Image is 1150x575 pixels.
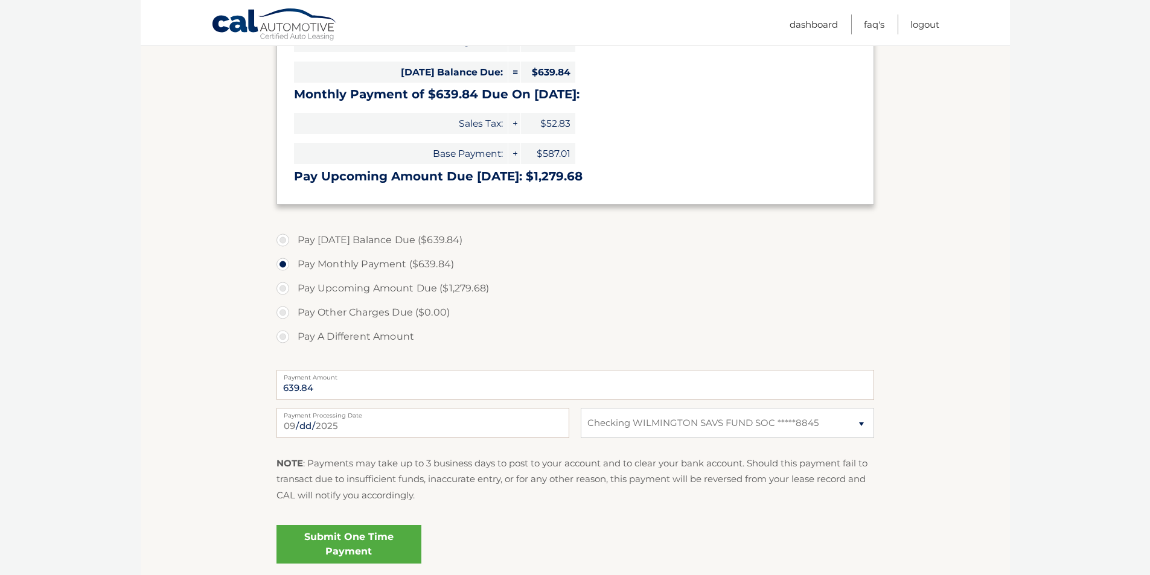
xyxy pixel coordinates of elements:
[276,370,874,380] label: Payment Amount
[294,113,508,134] span: Sales Tax:
[276,457,303,469] strong: NOTE
[294,62,508,83] span: [DATE] Balance Due:
[910,14,939,34] a: Logout
[508,143,520,164] span: +
[508,113,520,134] span: +
[521,113,575,134] span: $52.83
[521,62,575,83] span: $639.84
[276,370,874,400] input: Payment Amount
[521,143,575,164] span: $587.01
[294,87,857,102] h3: Monthly Payment of $639.84 Due On [DATE]:
[276,252,874,276] label: Pay Monthly Payment ($639.84)
[864,14,884,34] a: FAQ's
[276,525,421,564] a: Submit One Time Payment
[294,169,857,184] h3: Pay Upcoming Amount Due [DATE]: $1,279.68
[276,325,874,349] label: Pay A Different Amount
[294,143,508,164] span: Base Payment:
[276,408,569,438] input: Payment Date
[790,14,838,34] a: Dashboard
[211,8,338,43] a: Cal Automotive
[276,408,569,418] label: Payment Processing Date
[276,300,874,325] label: Pay Other Charges Due ($0.00)
[508,62,520,83] span: =
[276,228,874,252] label: Pay [DATE] Balance Due ($639.84)
[276,276,874,300] label: Pay Upcoming Amount Due ($1,279.68)
[276,456,874,503] p: : Payments may take up to 3 business days to post to your account and to clear your bank account....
